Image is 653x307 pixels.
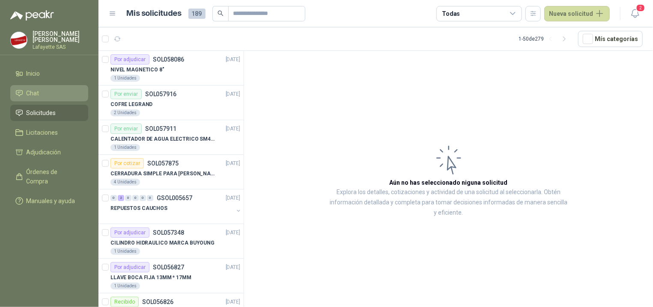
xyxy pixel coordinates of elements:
[33,44,88,50] p: Lafayette SAS
[147,195,153,201] div: 0
[27,148,61,157] span: Adjudicación
[226,159,240,168] p: [DATE]
[157,195,192,201] p: GSOL005657
[98,120,244,155] a: Por enviarSOL057911[DATE] CALENTADOR DE AGUA ELECTRICO SM400 5-9LITROS1 Unidades
[27,108,56,118] span: Solicitudes
[110,135,217,143] p: CALENTADOR DE AGUA ELECTRICO SM400 5-9LITROS
[110,170,217,178] p: CERRADURA SIMPLE PARA [PERSON_NAME]
[27,128,58,137] span: Licitaciones
[578,31,643,47] button: Mís categorías
[10,10,54,21] img: Logo peakr
[10,105,88,121] a: Solicitudes
[627,6,643,21] button: 2
[110,158,144,168] div: Por cotizar
[142,299,173,305] p: SOL056826
[110,54,149,65] div: Por adjudicar
[153,230,184,236] p: SOL057348
[10,85,88,101] a: Chat
[110,297,139,307] div: Recibido
[33,31,88,43] p: [PERSON_NAME] [PERSON_NAME]
[110,283,140,289] div: 1 Unidades
[98,155,244,189] a: Por cotizarSOL057875[DATE] CERRADURA SIMPLE PARA [PERSON_NAME]4 Unidades
[10,144,88,160] a: Adjudicación
[110,75,140,82] div: 1 Unidades
[27,69,40,78] span: Inicio
[226,56,240,64] p: [DATE]
[218,10,224,16] span: search
[110,239,215,247] p: CILINDRO HIDRAULICO MARCA BUYOUNG
[27,167,80,186] span: Órdenes de Compra
[153,264,184,270] p: SOL056827
[226,229,240,237] p: [DATE]
[226,263,240,272] p: [DATE]
[110,124,142,134] div: Por enviar
[145,126,176,132] p: SOL057911
[110,100,152,109] p: COFRE LEGRAND
[188,9,206,19] span: 189
[147,160,179,166] p: SOL057875
[390,178,508,187] h3: Aún no has seleccionado niguna solicitud
[27,196,75,206] span: Manuales y ayuda
[10,193,88,209] a: Manuales y ayuda
[110,195,117,201] div: 0
[226,298,240,306] p: [DATE]
[226,194,240,202] p: [DATE]
[118,195,124,201] div: 2
[27,89,39,98] span: Chat
[110,227,149,238] div: Por adjudicar
[98,259,244,293] a: Por adjudicarSOL056827[DATE] LLAVE BOCA FIJA 13MM * 17MM1 Unidades
[125,195,131,201] div: 0
[98,86,244,120] a: Por enviarSOL057916[DATE] COFRE LEGRAND2 Unidades
[330,187,567,218] p: Explora los detalles, cotizaciones y actividad de una solicitud al seleccionarla. Obtén informaci...
[110,193,242,220] a: 0 2 0 0 0 0 GSOL005657[DATE] REPUESTOS CAUCHOS
[153,56,184,62] p: SOL058086
[110,262,149,272] div: Por adjudicar
[519,32,571,46] div: 1 - 50 de 279
[110,109,140,116] div: 2 Unidades
[110,89,142,99] div: Por enviar
[140,195,146,201] div: 0
[110,66,164,74] p: NIVEL MAGNETICO 8"
[110,274,191,282] p: LLAVE BOCA FIJA 13MM * 17MM
[10,124,88,141] a: Licitaciones
[132,195,139,201] div: 0
[226,125,240,133] p: [DATE]
[110,179,140,186] div: 4 Unidades
[145,91,176,97] p: SOL057916
[544,6,610,21] button: Nueva solicitud
[98,51,244,86] a: Por adjudicarSOL058086[DATE] NIVEL MAGNETICO 8"1 Unidades
[110,204,167,213] p: REPUESTOS CAUCHOS
[10,164,88,189] a: Órdenes de Compra
[110,248,140,255] div: 1 Unidades
[442,9,460,18] div: Todas
[636,4,645,12] span: 2
[110,144,140,151] div: 1 Unidades
[98,224,244,259] a: Por adjudicarSOL057348[DATE] CILINDRO HIDRAULICO MARCA BUYOUNG1 Unidades
[226,90,240,98] p: [DATE]
[11,32,27,48] img: Company Logo
[127,7,182,20] h1: Mis solicitudes
[10,65,88,82] a: Inicio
